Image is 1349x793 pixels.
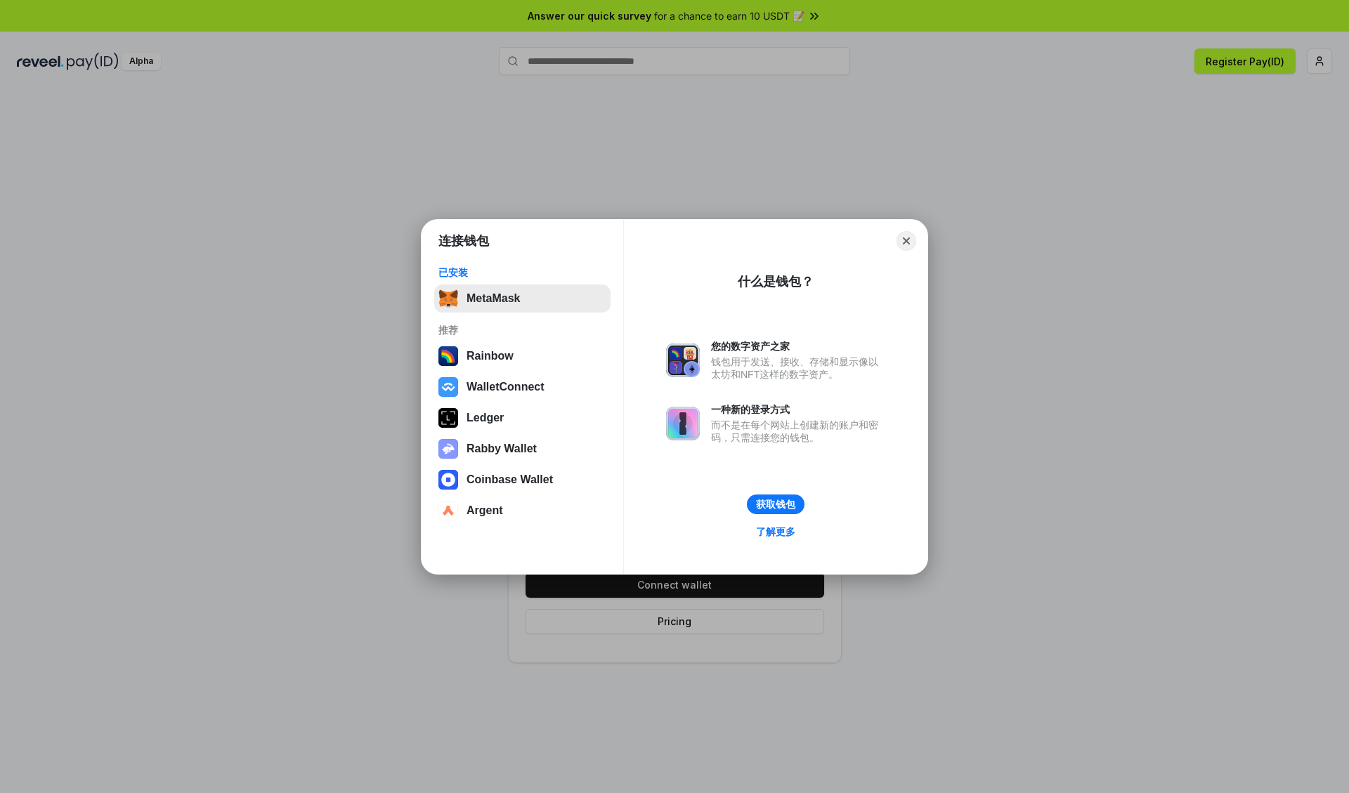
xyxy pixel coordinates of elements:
[438,324,606,336] div: 推荐
[711,355,885,381] div: 钱包用于发送、接收、存储和显示像以太坊和NFT这样的数字资产。
[438,470,458,490] img: svg+xml,%3Csvg%20width%3D%2228%22%20height%3D%2228%22%20viewBox%3D%220%200%2028%2028%22%20fill%3D...
[438,408,458,428] img: svg+xml,%3Csvg%20xmlns%3D%22http%3A%2F%2Fwww.w3.org%2F2000%2Fsvg%22%20width%3D%2228%22%20height%3...
[467,412,504,424] div: Ledger
[438,377,458,397] img: svg+xml,%3Csvg%20width%3D%2228%22%20height%3D%2228%22%20viewBox%3D%220%200%2028%2028%22%20fill%3D...
[756,525,795,538] div: 了解更多
[434,466,611,494] button: Coinbase Wallet
[467,504,503,517] div: Argent
[438,346,458,366] img: svg+xml,%3Csvg%20width%3D%22120%22%20height%3D%22120%22%20viewBox%3D%220%200%20120%20120%22%20fil...
[748,523,804,541] a: 了解更多
[467,443,537,455] div: Rabby Wallet
[756,498,795,511] div: 获取钱包
[438,439,458,459] img: svg+xml,%3Csvg%20xmlns%3D%22http%3A%2F%2Fwww.w3.org%2F2000%2Fsvg%22%20fill%3D%22none%22%20viewBox...
[434,497,611,525] button: Argent
[438,501,458,520] img: svg+xml,%3Csvg%20width%3D%2228%22%20height%3D%2228%22%20viewBox%3D%220%200%2028%2028%22%20fill%3D...
[666,343,700,377] img: svg+xml,%3Csvg%20xmlns%3D%22http%3A%2F%2Fwww.w3.org%2F2000%2Fsvg%22%20fill%3D%22none%22%20viewBox...
[438,266,606,279] div: 已安装
[711,419,885,444] div: 而不是在每个网站上创建新的账户和密码，只需连接您的钱包。
[738,273,814,290] div: 什么是钱包？
[467,350,514,362] div: Rainbow
[747,494,804,514] button: 获取钱包
[467,381,545,393] div: WalletConnect
[434,373,611,401] button: WalletConnect
[666,407,700,440] img: svg+xml,%3Csvg%20xmlns%3D%22http%3A%2F%2Fwww.w3.org%2F2000%2Fsvg%22%20fill%3D%22none%22%20viewBox...
[467,292,520,305] div: MetaMask
[434,435,611,463] button: Rabby Wallet
[711,340,885,353] div: 您的数字资产之家
[434,342,611,370] button: Rainbow
[438,289,458,308] img: svg+xml,%3Csvg%20fill%3D%22none%22%20height%3D%2233%22%20viewBox%3D%220%200%2035%2033%22%20width%...
[467,473,553,486] div: Coinbase Wallet
[711,403,885,416] div: 一种新的登录方式
[438,232,489,249] h1: 连接钱包
[434,284,611,313] button: MetaMask
[897,231,916,251] button: Close
[434,404,611,432] button: Ledger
